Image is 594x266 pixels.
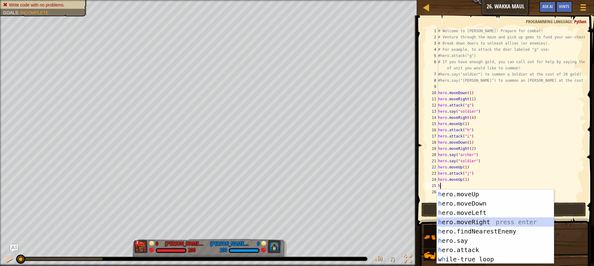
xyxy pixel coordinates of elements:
div: 5 [426,53,438,59]
div: 8 [426,77,438,84]
div: 26 [426,189,438,195]
button: Ask AI [10,245,18,252]
img: thang_avatar_frame.png [134,240,148,253]
span: Python [574,19,586,24]
div: 21 [426,158,438,164]
div: 24 [426,177,438,183]
button: Ask AI [539,1,556,13]
div: 3 [426,40,438,46]
div: 13 [426,108,438,115]
div: 23 [426,170,438,177]
span: Write code with no problems. [9,2,65,7]
img: portrait.png [424,231,436,243]
div: 11 [426,96,438,102]
div: 12 [426,102,438,108]
div: 20 [426,152,438,158]
button: Run ⇧↵ [421,203,586,217]
div: 2 [426,34,438,40]
div: 0 [253,240,260,245]
div: 1 [426,28,438,34]
div: 6 [426,59,438,71]
button: Show game menu [575,1,591,16]
div: 9 [426,84,438,90]
img: portrait.png [424,250,436,261]
span: : [18,10,20,15]
button: Ctrl + P: Pause [3,253,15,266]
div: 15 [426,121,438,127]
span: : [572,19,574,24]
div: 4 [426,46,438,53]
img: thang_avatar_frame.png [267,240,281,253]
span: Goals [3,10,18,15]
button: ♫ [388,253,398,266]
button: Adjust volume [372,253,385,266]
div: 16 [426,127,438,133]
div: 7 [426,71,438,77]
div: 200 [220,248,227,253]
span: ♫ [389,254,395,264]
div: 17 [426,133,438,139]
div: 18 [426,139,438,146]
div: [PERSON_NAME] @ Light [165,240,205,248]
div: 14 [426,115,438,121]
button: Toggle fullscreen [402,253,414,266]
div: 19 [426,146,438,152]
div: 200 [188,248,196,253]
div: 22 [426,164,438,170]
div: 0 [156,240,162,245]
div: 10 [426,90,438,96]
span: Incomplete [20,10,49,15]
span: Programming language [526,19,572,24]
div: [PERSON_NAME] @ Light [210,240,250,248]
li: Write code with no problems. [3,2,82,8]
div: 25 [426,183,438,189]
div: x [135,241,140,246]
span: Ask AI [542,3,553,9]
span: Hints [559,3,569,9]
